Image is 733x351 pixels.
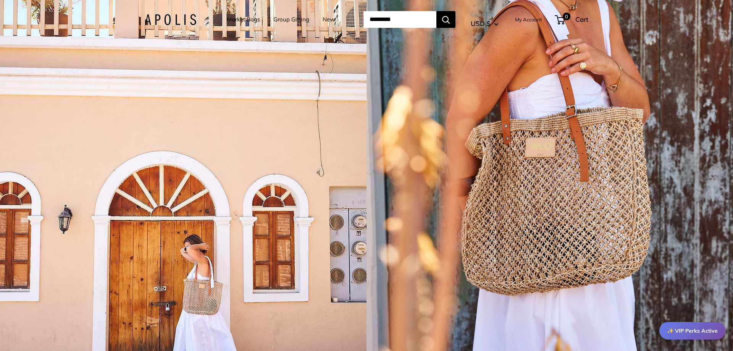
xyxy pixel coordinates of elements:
[145,14,196,25] img: Apolis
[227,14,260,25] a: Market Bags
[363,11,436,28] input: Search...
[555,13,588,26] a: 0 Cart
[273,14,309,25] a: Group Gifting
[471,9,499,20] span: Currency
[471,19,491,27] span: USD $
[471,18,499,30] button: USD $
[659,322,725,340] div: ✨ VIP Perks Active
[436,11,455,28] button: Search
[563,13,570,20] span: 0
[575,15,588,23] span: Cart
[323,14,335,25] a: New
[515,15,542,24] a: My Account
